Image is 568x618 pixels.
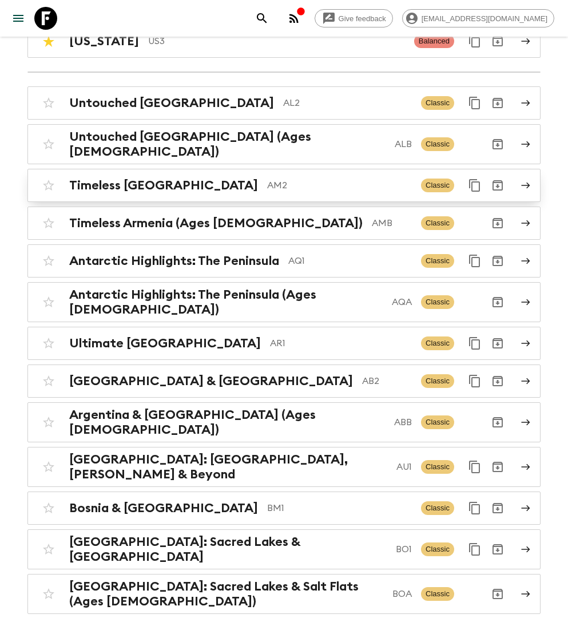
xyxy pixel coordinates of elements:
[414,34,454,48] span: Balanced
[402,9,554,27] div: [EMAIL_ADDRESS][DOMAIN_NAME]
[486,497,509,520] button: Archive
[288,254,412,268] p: AQ1
[69,452,387,482] h2: [GEOGRAPHIC_DATA]: [GEOGRAPHIC_DATA], [PERSON_NAME] & Beyond
[463,174,486,197] button: Duplicate for 45-59
[27,86,541,120] a: Untouched [GEOGRAPHIC_DATA]AL2ClassicDuplicate for 45-59Archive
[463,332,486,355] button: Duplicate for 45-59
[463,497,486,520] button: Duplicate for 45-59
[486,249,509,272] button: Archive
[251,7,273,30] button: search adventures
[395,137,412,151] p: ALB
[69,253,279,268] h2: Antarctic Highlights: The Peninsula
[486,538,509,561] button: Archive
[270,336,412,350] p: AR1
[69,96,274,110] h2: Untouched [GEOGRAPHIC_DATA]
[421,295,454,309] span: Classic
[486,92,509,114] button: Archive
[69,216,363,231] h2: Timeless Armenia (Ages [DEMOGRAPHIC_DATA])
[421,216,454,230] span: Classic
[463,92,486,114] button: Duplicate for 45-59
[486,332,509,355] button: Archive
[392,295,412,309] p: AQA
[27,124,541,164] a: Untouched [GEOGRAPHIC_DATA] (Ages [DEMOGRAPHIC_DATA])ALBClassicArchive
[362,374,412,388] p: AB2
[27,25,541,58] a: [US_STATE]US3BalancedDuplicate for 45-59Archive
[421,501,454,515] span: Classic
[396,542,412,556] p: BO1
[267,501,412,515] p: BM1
[69,178,258,193] h2: Timeless [GEOGRAPHIC_DATA]
[421,254,454,268] span: Classic
[27,169,541,202] a: Timeless [GEOGRAPHIC_DATA]AM2ClassicDuplicate for 45-59Archive
[463,249,486,272] button: Duplicate for 45-59
[463,30,486,53] button: Duplicate for 45-59
[421,542,454,556] span: Classic
[396,460,412,474] p: AU1
[69,129,386,159] h2: Untouched [GEOGRAPHIC_DATA] (Ages [DEMOGRAPHIC_DATA])
[486,212,509,235] button: Archive
[27,282,541,322] a: Antarctic Highlights: The Peninsula (Ages [DEMOGRAPHIC_DATA])AQAClassicArchive
[421,336,454,350] span: Classic
[421,460,454,474] span: Classic
[7,7,30,30] button: menu
[69,534,387,564] h2: [GEOGRAPHIC_DATA]: Sacred Lakes & [GEOGRAPHIC_DATA]
[69,34,139,49] h2: [US_STATE]
[394,415,412,429] p: ABB
[421,179,454,192] span: Classic
[463,455,486,478] button: Duplicate for 45-59
[27,402,541,442] a: Argentina & [GEOGRAPHIC_DATA] (Ages [DEMOGRAPHIC_DATA])ABBClassicArchive
[463,538,486,561] button: Duplicate for 45-59
[27,574,541,614] a: [GEOGRAPHIC_DATA]: Sacred Lakes & Salt Flats (Ages [DEMOGRAPHIC_DATA])BOAClassicArchive
[486,30,509,53] button: Archive
[486,174,509,197] button: Archive
[486,370,509,393] button: Archive
[486,411,509,434] button: Archive
[486,133,509,156] button: Archive
[69,579,383,609] h2: [GEOGRAPHIC_DATA]: Sacred Lakes & Salt Flats (Ages [DEMOGRAPHIC_DATA])
[69,287,383,317] h2: Antarctic Highlights: The Peninsula (Ages [DEMOGRAPHIC_DATA])
[27,492,541,525] a: Bosnia & [GEOGRAPHIC_DATA]BM1ClassicDuplicate for 45-59Archive
[283,96,412,110] p: AL2
[27,207,541,240] a: Timeless Armenia (Ages [DEMOGRAPHIC_DATA])AMBClassicArchive
[415,14,554,23] span: [EMAIL_ADDRESS][DOMAIN_NAME]
[421,96,454,110] span: Classic
[392,587,412,601] p: BOA
[69,374,353,389] h2: [GEOGRAPHIC_DATA] & [GEOGRAPHIC_DATA]
[486,291,509,314] button: Archive
[267,179,412,192] p: AM2
[421,587,454,601] span: Classic
[486,583,509,605] button: Archive
[421,374,454,388] span: Classic
[27,244,541,278] a: Antarctic Highlights: The PeninsulaAQ1ClassicDuplicate for 45-59Archive
[421,137,454,151] span: Classic
[463,370,486,393] button: Duplicate for 45-59
[27,529,541,569] a: [GEOGRAPHIC_DATA]: Sacred Lakes & [GEOGRAPHIC_DATA]BO1ClassicDuplicate for 45-59Archive
[148,34,405,48] p: US3
[69,501,258,516] h2: Bosnia & [GEOGRAPHIC_DATA]
[69,336,261,351] h2: Ultimate [GEOGRAPHIC_DATA]
[315,9,393,27] a: Give feedback
[27,327,541,360] a: Ultimate [GEOGRAPHIC_DATA]AR1ClassicDuplicate for 45-59Archive
[486,455,509,478] button: Archive
[69,407,385,437] h2: Argentina & [GEOGRAPHIC_DATA] (Ages [DEMOGRAPHIC_DATA])
[27,447,541,487] a: [GEOGRAPHIC_DATA]: [GEOGRAPHIC_DATA], [PERSON_NAME] & BeyondAU1ClassicDuplicate for 45-59Archive
[372,216,412,230] p: AMB
[332,14,392,23] span: Give feedback
[27,365,541,398] a: [GEOGRAPHIC_DATA] & [GEOGRAPHIC_DATA]AB2ClassicDuplicate for 45-59Archive
[421,415,454,429] span: Classic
